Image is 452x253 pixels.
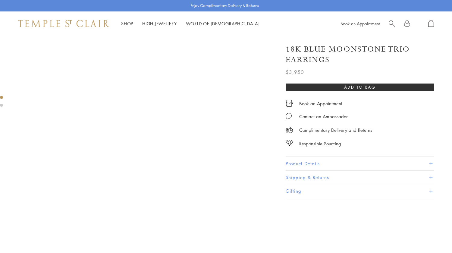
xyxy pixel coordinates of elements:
[286,157,434,170] button: Product Details
[286,100,293,107] img: icon_appointment.svg
[286,84,434,91] button: Add to bag
[299,113,348,120] div: Contact an Ambassador
[286,44,434,65] h1: 18K Blue Moonstone Trio Earrings
[190,3,259,9] p: Enjoy Complimentary Delivery & Returns
[299,126,372,134] p: Complimentary Delivery and Returns
[299,100,342,107] a: Book an Appointment
[428,20,434,27] a: Open Shopping Bag
[344,84,376,90] span: Add to bag
[142,21,177,27] a: High JewelleryHigh Jewellery
[186,21,260,27] a: World of [DEMOGRAPHIC_DATA]World of [DEMOGRAPHIC_DATA]
[121,21,133,27] a: ShopShop
[18,20,109,27] img: Temple St. Clair
[299,140,341,147] div: Responsible Sourcing
[389,20,395,27] a: Search
[121,20,260,27] nav: Main navigation
[286,126,293,134] img: icon_delivery.svg
[341,21,380,27] a: Book an Appointment
[286,171,434,184] button: Shipping & Returns
[286,140,293,146] img: icon_sourcing.svg
[286,68,304,76] span: $3,950
[286,184,434,198] button: Gifting
[286,113,292,119] img: MessageIcon-01_2.svg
